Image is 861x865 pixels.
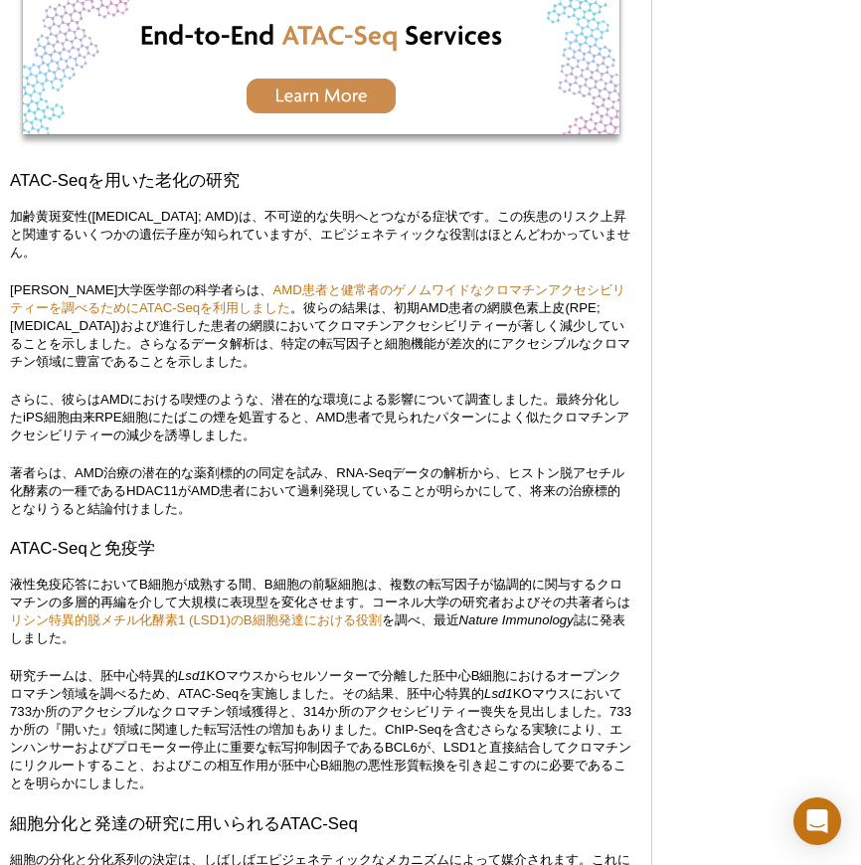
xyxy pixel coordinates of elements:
em: Lsd1 [484,686,513,701]
p: 液性免疫応答においてB細胞が成熟する間、B細胞の前駆細胞は、複数の転写因子が協調的に関与するクロマチンの多層的再編を介して大規模に表現型を変化させます。コーネル大学の研究者およびその共著者らは ... [10,576,631,647]
p: さらに、彼らはAMDにおける喫煙のような、潜在的な環境による影響について調査しました。最終分化したiPS細胞由来RPE細胞にたばこの煙を処置すると、AMD患者で見られたパターンによく似たクロマチ... [10,391,631,444]
p: 著者らは、AMD治療の潜在的な薬剤標的の同定を試み、RNA-Seqデータの解析から、ヒストン脱アセチル化酵素の一種であるHDAC11がAMD患者において過剰発現していることが明らかにして、将来の... [10,464,631,518]
a: AMD患者と健常者のゲノムワイドなクロマチンアクセシビリティーを調べるためにATAC-Seqを利用しました [10,282,625,315]
h3: ATAC-Seqと免疫学 [10,537,631,561]
a: リシン特異的脱メチル化酵素1 (LSD1)のB細胞発達における役割 [10,612,382,627]
p: 加齢黄斑変性([MEDICAL_DATA]; AMD)は、不可逆的な失明へとつながる症状です。この疾患のリスク上昇と関連するいくつかの遺伝子座が知られていますが、エピジェネティックな役割はほとん... [10,208,631,261]
em: Lsd1 [178,668,207,683]
p: 研究チームは、胚中心特異的 KOマウスからセルソーターで分離した胚中心B細胞におけるオープンクロマチン領域を調べるため、ATAC-Seqを実施しました。その結果、胚中心特異的 KOマウスにおいて... [10,667,631,792]
h3: ATAC-Seqを用いた老化の研究 [10,169,631,193]
p: [PERSON_NAME]大学医学部の科学者らは、 。彼らの結果は、初期AMD患者の網膜色素上皮(RPE; [MEDICAL_DATA])および進行した患者の網膜においてクロマチンアクセシビリテ... [10,281,631,371]
div: Open Intercom Messenger [793,797,841,845]
h3: 細胞分化と発達の研究に用いられるATAC-Seq [10,812,631,836]
em: Nature Immunology [459,612,574,627]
